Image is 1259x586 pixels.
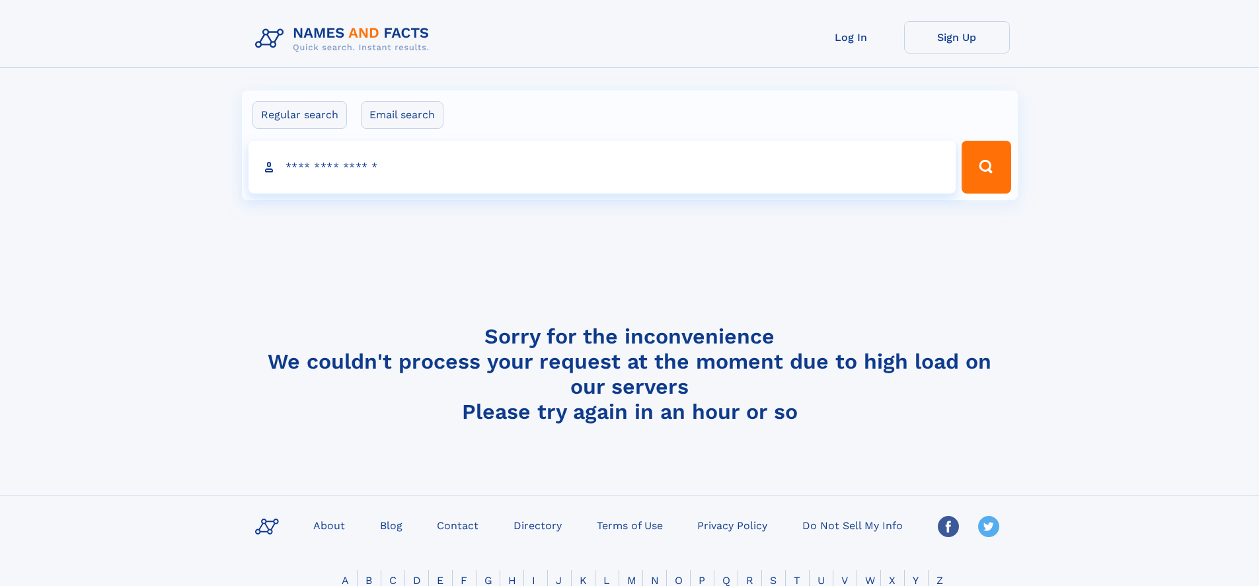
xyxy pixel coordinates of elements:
a: Contact [432,515,484,534]
img: Twitter [978,516,999,537]
h4: Sorry for the inconvenience We couldn't process your request at the moment due to high load on ou... [250,324,1010,424]
a: Terms of Use [591,515,668,534]
input: search input [248,141,956,194]
a: Sign Up [904,21,1010,54]
label: Regular search [252,101,347,129]
a: Log In [798,21,904,54]
button: Search Button [962,141,1011,194]
a: About [308,515,350,534]
img: Logo Names and Facts [250,21,440,57]
a: Blog [375,515,408,534]
a: Privacy Policy [692,515,773,534]
a: Directory [508,515,567,534]
img: Facebook [938,516,959,537]
label: Email search [361,101,443,129]
a: Do Not Sell My Info [797,515,908,534]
